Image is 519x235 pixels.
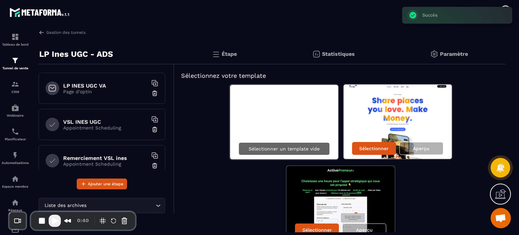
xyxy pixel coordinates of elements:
[222,51,237,57] p: Étape
[11,33,19,41] img: formation
[151,162,158,169] img: trash
[39,47,113,61] p: LP Ines UGC - ADS
[77,179,127,189] button: Ajouter une étape
[11,56,19,65] img: formation
[39,29,85,36] a: Gestion des tunnels
[88,202,154,209] input: Search for option
[2,170,29,193] a: automationsautomationsEspace membre
[2,43,29,46] p: Tableau de bord
[63,155,148,161] h6: Remerciement VSL ines
[2,114,29,117] p: Webinaire
[63,125,148,131] p: Appointment Scheduling
[39,29,45,36] img: arrow
[2,185,29,188] p: Espace membre
[2,28,29,51] a: formationformationTableau de bord
[2,208,29,216] p: Réseaux Sociaux
[2,66,29,70] p: Tunnel de vente
[2,51,29,75] a: formationformationTunnel de vente
[11,127,19,136] img: scheduler
[2,161,29,165] p: Automatisations
[312,50,320,58] img: stats.20deebd0.svg
[212,50,220,58] img: bars.0d591741.svg
[413,146,429,151] p: Aperçu
[440,51,468,57] p: Paramètre
[302,227,332,233] p: Sélectionner
[11,151,19,159] img: automations
[39,198,165,213] div: Search for option
[151,126,158,133] img: trash
[322,51,355,57] p: Statistiques
[181,71,499,80] h5: Sélectionnez votre template
[430,50,438,58] img: setting-gr.5f69749f.svg
[2,137,29,141] p: Planificateur
[2,90,29,94] p: CRM
[63,89,148,94] p: Page d'optin
[11,104,19,112] img: automations
[2,122,29,146] a: schedulerschedulerPlanificateur
[2,99,29,122] a: automationsautomationsWebinaire
[88,181,123,187] span: Ajouter une étape
[43,202,88,209] span: Liste des archives
[2,75,29,99] a: formationformationCRM
[2,146,29,170] a: automationsautomationsAutomatisations
[491,208,511,228] a: Ouvrir le chat
[356,227,373,233] p: Aperçu
[11,226,19,234] img: email
[63,161,148,167] p: Appointment Scheduling
[249,146,320,151] p: Sélectionner un template vide
[359,146,389,151] p: Sélectionner
[2,193,29,221] a: social-networksocial-networkRéseaux Sociaux
[11,80,19,88] img: formation
[9,6,70,18] img: logo
[63,119,148,125] h6: VSL INES UGC
[11,175,19,183] img: automations
[11,198,19,207] img: social-network
[151,90,158,97] img: trash
[344,85,452,159] img: image
[63,83,148,89] h6: LP INES UGC VA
